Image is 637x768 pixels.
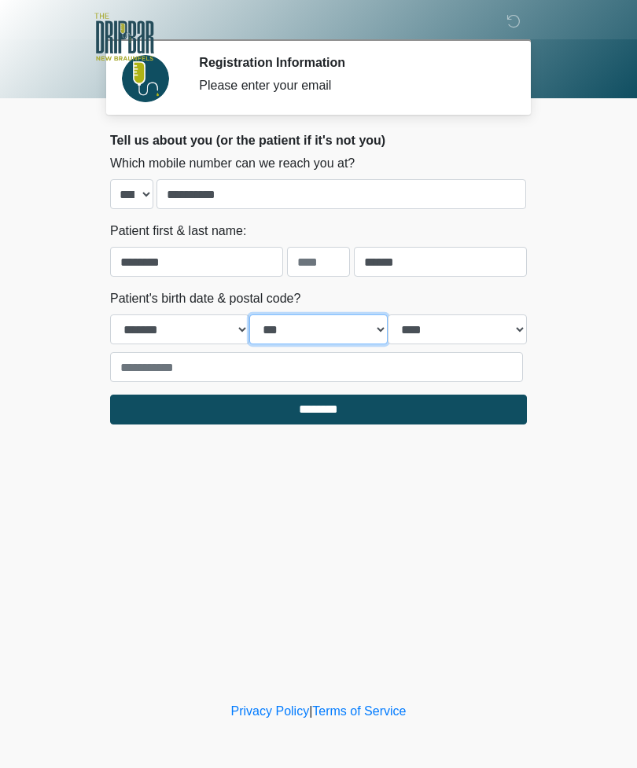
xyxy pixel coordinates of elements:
[309,704,312,718] a: |
[199,76,503,95] div: Please enter your email
[110,289,300,308] label: Patient's birth date & postal code?
[122,55,169,102] img: Agent Avatar
[110,133,527,148] h2: Tell us about you (or the patient if it's not you)
[110,154,355,173] label: Which mobile number can we reach you at?
[231,704,310,718] a: Privacy Policy
[312,704,406,718] a: Terms of Service
[94,12,154,63] img: The DRIPBaR - New Braunfels Logo
[110,222,246,241] label: Patient first & last name:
